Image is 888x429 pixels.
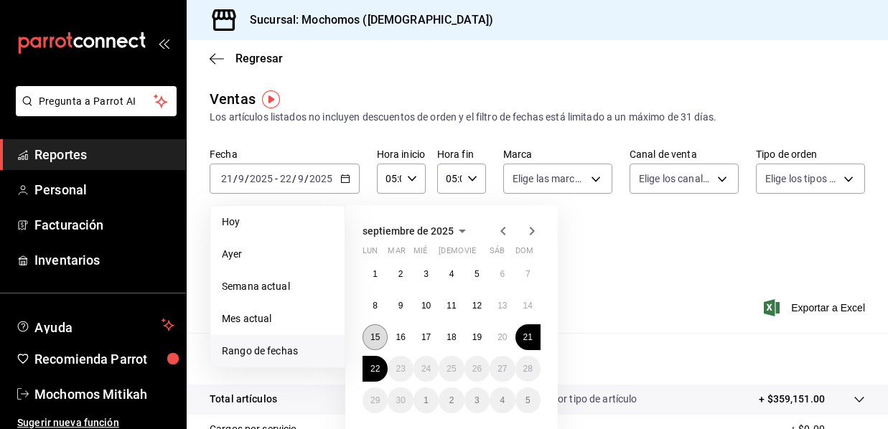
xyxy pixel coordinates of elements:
button: 25 de septiembre de 2025 [439,356,464,382]
button: 12 de septiembre de 2025 [464,293,490,319]
abbr: 5 de octubre de 2025 [525,395,531,405]
label: Canal de venta [630,149,739,159]
a: Pregunta a Parrot AI [10,104,177,119]
button: 10 de septiembre de 2025 [413,293,439,319]
abbr: 15 de septiembre de 2025 [370,332,380,342]
label: Fecha [210,149,360,159]
abbr: 25 de septiembre de 2025 [447,364,456,374]
button: 3 de octubre de 2025 [464,387,490,413]
span: Elige las marcas [513,171,586,186]
span: Mochomos Mitikah [34,385,174,404]
abbr: sábado [490,246,505,261]
span: / [233,173,238,184]
abbr: 4 de octubre de 2025 [500,395,505,405]
button: 22 de septiembre de 2025 [363,356,388,382]
abbr: 23 de septiembre de 2025 [396,364,405,374]
abbr: miércoles [413,246,427,261]
span: Inventarios [34,250,174,270]
abbr: 17 de septiembre de 2025 [421,332,431,342]
button: septiembre de 2025 [363,222,471,240]
input: -- [297,173,304,184]
abbr: 9 de septiembre de 2025 [398,301,403,311]
button: 5 de octubre de 2025 [515,387,541,413]
abbr: martes [388,246,405,261]
button: 29 de septiembre de 2025 [363,387,388,413]
abbr: lunes [363,246,378,261]
span: Exportar a Excel [767,299,865,316]
input: ---- [309,173,333,184]
button: 7 de septiembre de 2025 [515,261,541,287]
abbr: 28 de septiembre de 2025 [523,364,533,374]
label: Tipo de orden [756,149,865,159]
span: Elige los tipos de orden [765,171,838,186]
span: Reportes [34,145,174,164]
button: 27 de septiembre de 2025 [490,356,515,382]
abbr: 1 de octubre de 2025 [424,395,429,405]
button: 21 de septiembre de 2025 [515,324,541,350]
abbr: 27 de septiembre de 2025 [497,364,507,374]
button: 6 de septiembre de 2025 [490,261,515,287]
div: Ventas [210,88,256,110]
p: Total artículos [210,392,277,407]
label: Marca [503,149,612,159]
span: Regresar [235,52,283,65]
span: / [304,173,309,184]
button: 11 de septiembre de 2025 [439,293,464,319]
span: Mes actual [222,311,333,326]
abbr: 30 de septiembre de 2025 [396,395,405,405]
abbr: 19 de septiembre de 2025 [472,332,482,342]
abbr: 20 de septiembre de 2025 [497,332,507,342]
abbr: 12 de septiembre de 2025 [472,301,482,311]
span: Ayer [222,247,333,262]
button: Regresar [210,52,283,65]
button: 15 de septiembre de 2025 [363,324,388,350]
button: 23 de septiembre de 2025 [388,356,413,382]
button: 4 de septiembre de 2025 [439,261,464,287]
abbr: 1 de septiembre de 2025 [373,269,378,279]
span: Personal [34,180,174,199]
abbr: 11 de septiembre de 2025 [447,301,456,311]
span: Hoy [222,214,333,230]
span: Pregunta a Parrot AI [39,94,154,109]
abbr: 6 de septiembre de 2025 [500,269,505,279]
button: 26 de septiembre de 2025 [464,356,490,382]
button: 5 de septiembre de 2025 [464,261,490,287]
button: open_drawer_menu [158,37,169,49]
button: 3 de septiembre de 2025 [413,261,439,287]
img: Tooltip marker [262,90,280,108]
span: / [245,173,249,184]
span: septiembre de 2025 [363,225,454,237]
abbr: 13 de septiembre de 2025 [497,301,507,311]
button: 19 de septiembre de 2025 [464,324,490,350]
abbr: 3 de octubre de 2025 [475,395,480,405]
abbr: viernes [464,246,476,261]
abbr: domingo [515,246,533,261]
button: 20 de septiembre de 2025 [490,324,515,350]
button: 14 de septiembre de 2025 [515,293,541,319]
button: 1 de septiembre de 2025 [363,261,388,287]
button: 2 de octubre de 2025 [439,387,464,413]
abbr: 21 de septiembre de 2025 [523,332,533,342]
button: 30 de septiembre de 2025 [388,387,413,413]
button: 1 de octubre de 2025 [413,387,439,413]
abbr: jueves [439,246,523,261]
input: -- [220,173,233,184]
input: -- [279,173,292,184]
span: Elige los canales de venta [639,171,712,186]
abbr: 7 de septiembre de 2025 [525,269,531,279]
abbr: 5 de septiembre de 2025 [475,269,480,279]
button: 24 de septiembre de 2025 [413,356,439,382]
label: Hora fin [437,149,486,159]
button: 28 de septiembre de 2025 [515,356,541,382]
button: 4 de octubre de 2025 [490,387,515,413]
abbr: 8 de septiembre de 2025 [373,301,378,311]
abbr: 22 de septiembre de 2025 [370,364,380,374]
p: + $359,151.00 [759,392,825,407]
abbr: 14 de septiembre de 2025 [523,301,533,311]
abbr: 10 de septiembre de 2025 [421,301,431,311]
abbr: 29 de septiembre de 2025 [370,395,380,405]
button: 2 de septiembre de 2025 [388,261,413,287]
span: Rango de fechas [222,344,333,359]
button: 17 de septiembre de 2025 [413,324,439,350]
